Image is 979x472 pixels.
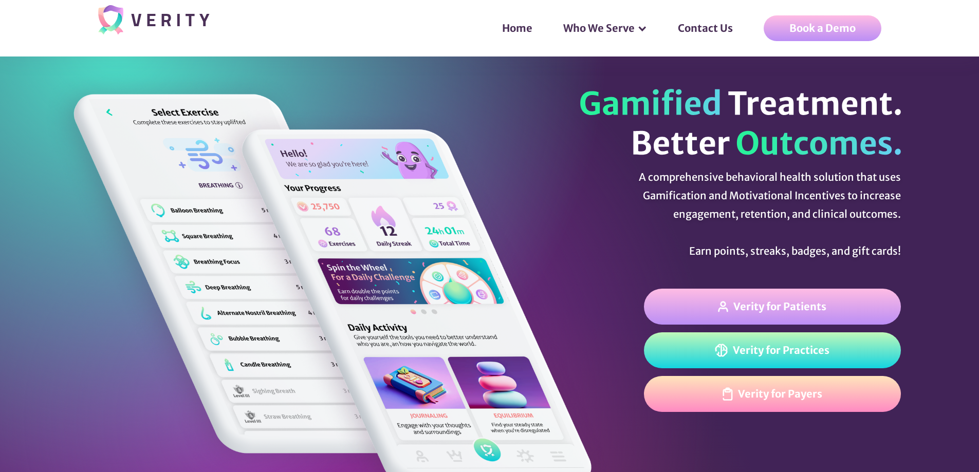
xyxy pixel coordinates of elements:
[668,13,753,44] a: Contact Us
[733,344,829,356] div: Verity for Practices
[644,332,901,368] a: Verity for Practices
[657,3,764,54] div: Contact Us
[738,388,822,400] div: Verity for Payers
[644,376,901,412] a: Verity for Payers
[563,23,635,33] div: Who We Serve
[580,168,901,260] div: A comprehensive behavioral health solution that uses Gamification and Motivational Incentives to ...
[553,13,657,44] div: Who We Serve
[789,22,856,34] div: Book a Demo
[764,15,881,41] a: Book a Demo
[644,289,901,325] a: Verity for Patients
[733,300,826,313] div: Verity for Patients
[492,13,553,44] a: Home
